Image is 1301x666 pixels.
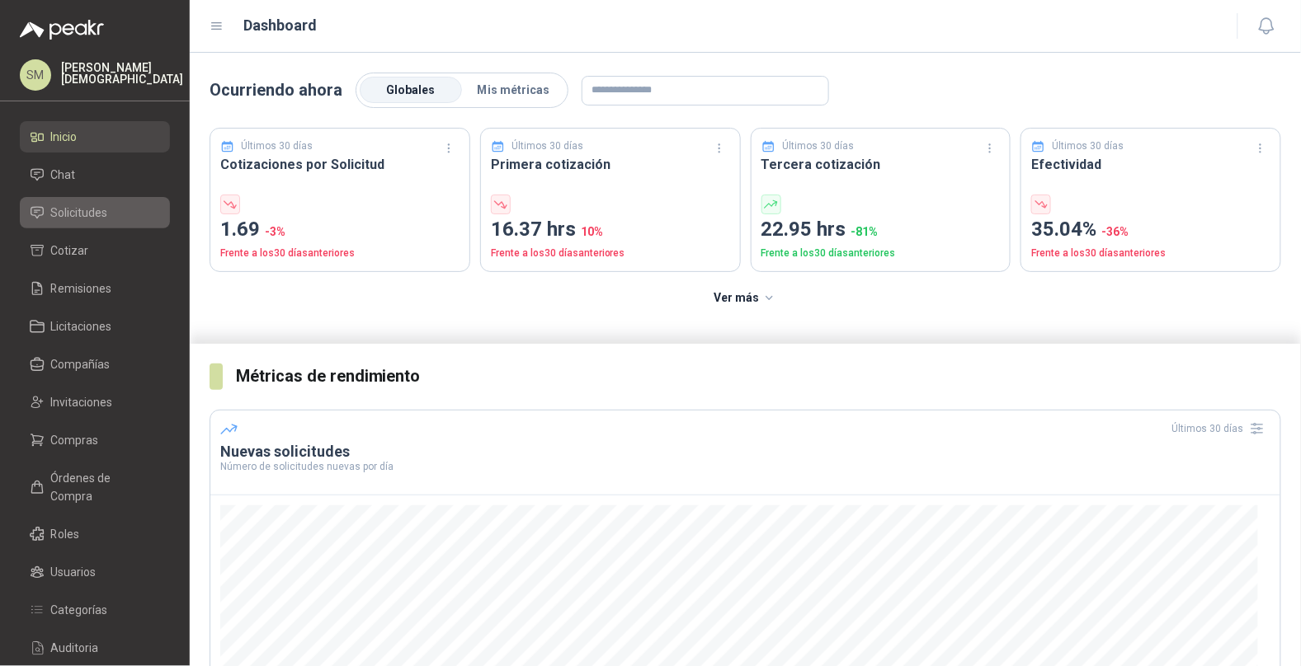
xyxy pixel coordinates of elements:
[20,311,170,342] a: Licitaciones
[782,138,854,154] p: Últimos 30 días
[51,563,97,581] span: Usuarios
[20,59,51,91] div: SM
[705,282,786,315] button: Ver más
[20,556,170,588] a: Usuarios
[20,462,170,512] a: Órdenes de Compra
[581,225,603,238] span: 10 %
[51,317,112,335] span: Licitaciones
[220,154,460,175] h3: Cotizaciones por Solicitud
[387,83,436,96] span: Globales
[51,204,108,222] span: Solicitudes
[265,225,285,238] span: -3 %
[20,594,170,626] a: Categorías
[20,518,170,550] a: Roles
[20,121,170,152] a: Inicio
[61,62,183,85] p: [PERSON_NAME] [DEMOGRAPHIC_DATA]
[20,424,170,456] a: Compras
[244,14,318,37] h1: Dashboard
[236,363,1281,389] h3: Métricas de rendimiento
[511,138,583,154] p: Últimos 30 días
[1031,154,1270,175] h3: Efectividad
[1101,225,1129,238] span: -36 %
[220,462,1270,471] p: Número de solicitudes nuevas por día
[220,214,460,246] p: 1.69
[851,225,879,238] span: -81 %
[1172,415,1270,442] div: Últimos 30 días
[51,279,112,298] span: Remisiones
[20,235,170,266] a: Cotizar
[51,166,76,184] span: Chat
[491,154,730,175] h3: Primera cotización
[20,349,170,380] a: Compañías
[761,214,1001,246] p: 22.95 hrs
[51,431,99,449] span: Compras
[20,159,170,190] a: Chat
[1031,246,1270,261] p: Frente a los 30 días anteriores
[20,632,170,664] a: Auditoria
[491,246,730,261] p: Frente a los 30 días anteriores
[51,355,111,373] span: Compañías
[1031,214,1270,246] p: 35.04%
[220,442,1270,462] h3: Nuevas solicitudes
[51,393,113,411] span: Invitaciones
[51,601,108,619] span: Categorías
[210,77,342,103] p: Ocurriendo ahora
[51,639,99,657] span: Auditoria
[20,273,170,304] a: Remisiones
[242,138,313,154] p: Últimos 30 días
[20,387,170,418] a: Invitaciones
[20,197,170,228] a: Solicitudes
[220,246,460,261] p: Frente a los 30 días anteriores
[51,242,89,260] span: Cotizar
[761,246,1001,261] p: Frente a los 30 días anteriores
[1053,138,1124,154] p: Últimos 30 días
[51,525,80,543] span: Roles
[51,469,154,505] span: Órdenes de Compra
[477,83,549,96] span: Mis métricas
[761,154,1001,175] h3: Tercera cotización
[51,128,78,146] span: Inicio
[491,214,730,246] p: 16.37 hrs
[20,20,104,40] img: Logo peakr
